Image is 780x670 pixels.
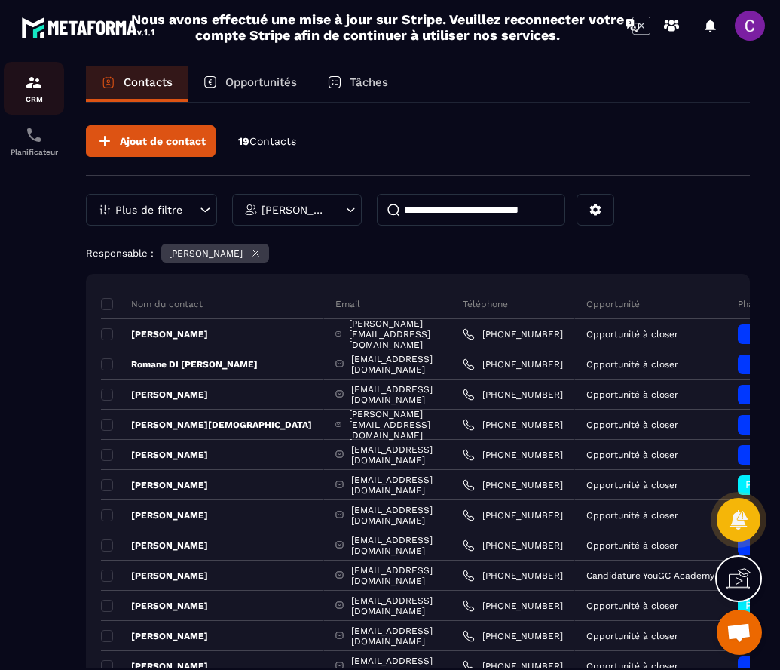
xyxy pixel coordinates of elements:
p: Candidature YouGC Academy [586,570,714,581]
span: Contacts [249,135,296,147]
p: Téléphone [463,298,508,310]
p: 19 [238,134,296,149]
p: [PERSON_NAME] [169,248,243,259]
h2: Nous avons effectué une mise à jour sur Stripe. Veuillez reconnecter votre compte Stripe afin de ... [130,11,625,43]
p: Opportunité à closer [586,329,678,340]
a: [PHONE_NUMBER] [463,539,563,552]
p: Opportunité à closer [586,450,678,460]
a: [PHONE_NUMBER] [463,479,563,491]
p: [PERSON_NAME] [101,570,208,582]
p: Romane DI [PERSON_NAME] [101,358,258,370]
p: Opportunité à closer [586,420,678,430]
img: scheduler [25,126,43,144]
p: Opportunité à closer [586,631,678,641]
p: [PERSON_NAME] [101,389,208,401]
button: Ajout de contact [86,125,216,157]
p: Planificateur [4,148,64,156]
p: [PERSON_NAME] [101,509,208,521]
p: [PERSON_NAME] [101,449,208,461]
p: [PERSON_NAME] [101,539,208,552]
p: Opportunité à closer [586,359,678,370]
a: [PHONE_NUMBER] [463,389,563,401]
a: Opportunités [188,66,312,102]
p: Opportunité à closer [586,540,678,551]
p: Nom du contact [101,298,203,310]
p: [PERSON_NAME] [101,328,208,340]
p: [PERSON_NAME] [101,479,208,491]
a: [PHONE_NUMBER] [463,630,563,642]
p: Opportunité à closer [586,601,678,611]
p: Opportunités [225,75,297,89]
img: logo [21,14,157,41]
p: [PERSON_NAME] [262,204,329,215]
a: schedulerschedulerPlanificateur [4,115,64,167]
p: Opportunité à closer [586,389,678,400]
p: Opportunité [586,298,640,310]
img: formation [25,73,43,91]
a: [PHONE_NUMBER] [463,600,563,612]
p: Plus de filtre [115,204,182,215]
a: [PHONE_NUMBER] [463,449,563,461]
a: [PHONE_NUMBER] [463,419,563,431]
p: Tâches [350,75,388,89]
p: Phase [738,298,763,310]
p: CRM [4,95,64,103]
span: Ajout de contact [120,134,206,149]
a: Contacts [86,66,188,102]
p: Responsable : [86,247,154,259]
p: Opportunité à closer [586,510,678,521]
a: [PHONE_NUMBER] [463,570,563,582]
p: Email [335,298,360,310]
div: Ouvrir le chat [717,610,762,655]
a: formationformationCRM [4,62,64,115]
a: [PHONE_NUMBER] [463,509,563,521]
a: [PHONE_NUMBER] [463,358,563,370]
p: Contacts [124,75,173,89]
a: [PHONE_NUMBER] [463,328,563,340]
p: [PERSON_NAME] [101,600,208,612]
p: Opportunité à closer [586,480,678,490]
p: [PERSON_NAME] [101,630,208,642]
a: Tâches [312,66,403,102]
p: [PERSON_NAME][DEMOGRAPHIC_DATA] [101,419,312,431]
